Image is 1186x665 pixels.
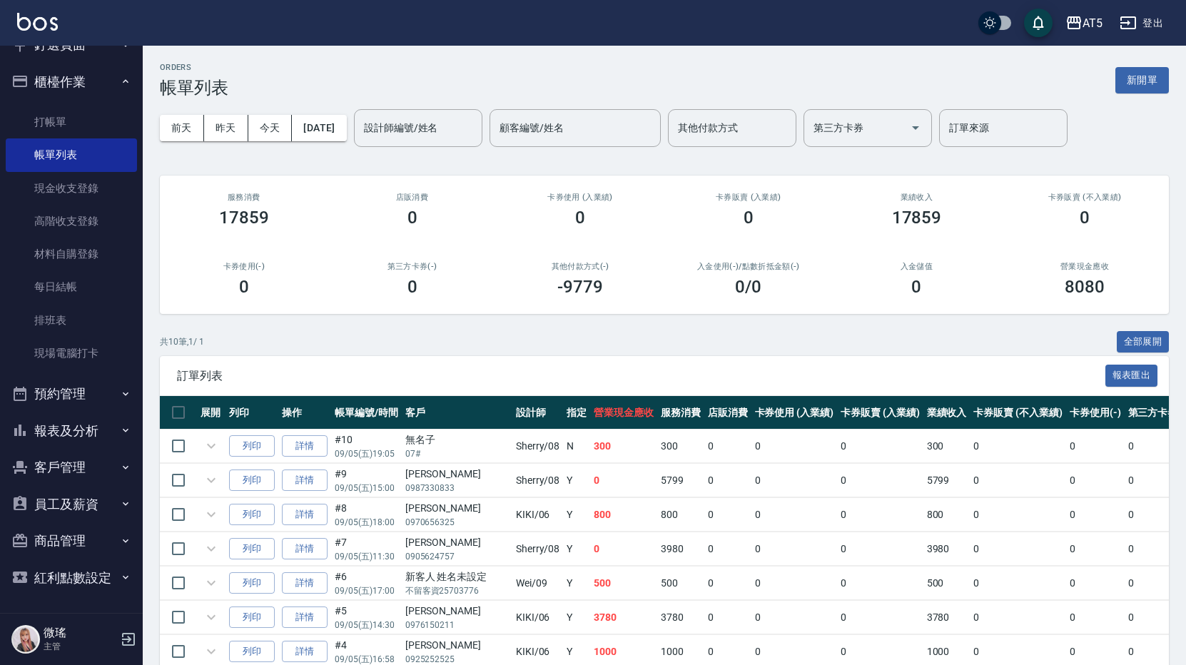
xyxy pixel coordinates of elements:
[335,516,398,529] p: 09/05 (五) 18:00
[512,498,564,532] td: KIKI /06
[335,550,398,563] p: 09/05 (五) 11:30
[331,464,402,497] td: #9
[1105,365,1158,387] button: 報表匯出
[405,501,509,516] div: [PERSON_NAME]
[405,447,509,460] p: 07#
[970,498,1065,532] td: 0
[1117,331,1170,353] button: 全部展開
[6,270,137,303] a: 每日結帳
[512,601,564,634] td: KIKI /06
[744,208,754,228] h3: 0
[229,606,275,629] button: 列印
[751,567,838,600] td: 0
[590,464,657,497] td: 0
[405,535,509,550] div: [PERSON_NAME]
[1066,498,1125,532] td: 0
[11,625,40,654] img: Person
[704,567,751,600] td: 0
[970,396,1065,430] th: 卡券販賣 (不入業績)
[923,532,970,566] td: 3980
[407,208,417,228] h3: 0
[923,498,970,532] td: 800
[590,567,657,600] td: 500
[229,538,275,560] button: 列印
[405,516,509,529] p: 0970656325
[44,626,116,640] h5: 微瑤
[282,469,328,492] a: 詳情
[704,532,751,566] td: 0
[590,601,657,634] td: 3780
[160,115,204,141] button: 前天
[177,193,311,202] h3: 服務消費
[229,504,275,526] button: 列印
[512,464,564,497] td: Sherry /08
[407,277,417,297] h3: 0
[923,430,970,463] td: 300
[837,396,923,430] th: 卡券販賣 (入業績)
[657,464,704,497] td: 5799
[1115,73,1169,86] a: 新開單
[6,238,137,270] a: 材料自購登錄
[923,464,970,497] td: 5799
[563,567,590,600] td: Y
[44,640,116,653] p: 主管
[563,396,590,430] th: 指定
[970,532,1065,566] td: 0
[331,498,402,532] td: #8
[177,369,1105,383] span: 訂單列表
[405,619,509,631] p: 0976150211
[331,532,402,566] td: #7
[335,584,398,597] p: 09/05 (五) 17:00
[6,559,137,597] button: 紅利點數設定
[345,193,480,202] h2: 店販消費
[1066,396,1125,430] th: 卡券使用(-)
[512,430,564,463] td: Sherry /08
[219,208,269,228] h3: 17859
[970,430,1065,463] td: 0
[1024,9,1053,37] button: save
[563,464,590,497] td: Y
[704,396,751,430] th: 店販消費
[704,498,751,532] td: 0
[405,482,509,494] p: 0987330833
[6,304,137,337] a: 排班表
[331,567,402,600] td: #6
[704,430,751,463] td: 0
[751,601,838,634] td: 0
[405,584,509,597] p: 不留客資25703776
[229,435,275,457] button: 列印
[512,532,564,566] td: Sherry /08
[1066,532,1125,566] td: 0
[751,396,838,430] th: 卡券使用 (入業績)
[335,447,398,460] p: 09/05 (五) 19:05
[923,601,970,634] td: 3780
[512,396,564,430] th: 設計師
[751,464,838,497] td: 0
[904,116,927,139] button: Open
[282,641,328,663] a: 詳情
[160,78,228,98] h3: 帳單列表
[657,532,704,566] td: 3980
[892,208,942,228] h3: 17859
[837,430,923,463] td: 0
[282,504,328,526] a: 詳情
[17,13,58,31] img: Logo
[405,604,509,619] div: [PERSON_NAME]
[563,532,590,566] td: Y
[513,193,647,202] h2: 卡券使用 (入業績)
[6,138,137,171] a: 帳單列表
[751,430,838,463] td: 0
[6,205,137,238] a: 高階收支登錄
[6,172,137,205] a: 現金收支登錄
[6,486,137,523] button: 員工及薪資
[405,550,509,563] p: 0905624757
[405,638,509,653] div: [PERSON_NAME]
[1105,368,1158,382] a: 報表匯出
[751,498,838,532] td: 0
[229,572,275,594] button: 列印
[6,412,137,450] button: 報表及分析
[331,430,402,463] td: #10
[657,430,704,463] td: 300
[1114,10,1169,36] button: 登出
[1065,277,1105,297] h3: 8080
